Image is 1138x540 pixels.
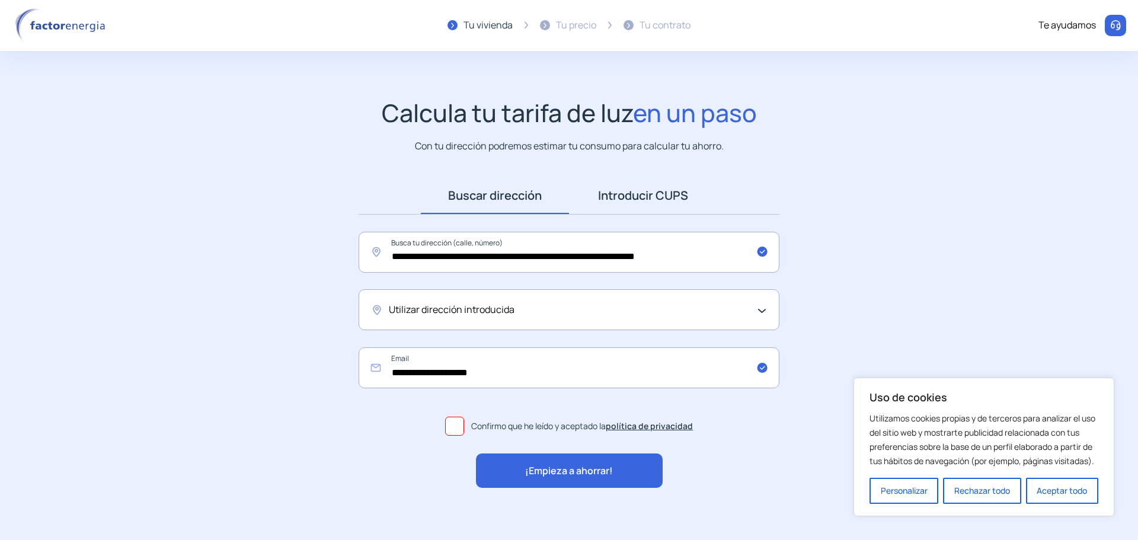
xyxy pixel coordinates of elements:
[1026,478,1098,504] button: Aceptar todo
[389,302,514,318] span: Utilizar dirección introducida
[569,177,717,214] a: Introducir CUPS
[415,139,724,154] p: Con tu dirección podremos estimar tu consumo para calcular tu ahorro.
[421,177,569,214] a: Buscar dirección
[633,96,757,129] span: en un paso
[606,420,693,432] a: política de privacidad
[640,18,691,33] div: Tu contrato
[870,478,938,504] button: Personalizar
[1110,20,1121,31] img: llamar
[12,8,113,43] img: logo factor
[525,464,613,479] span: ¡Empieza a ahorrar!
[853,378,1114,516] div: Uso de cookies
[943,478,1021,504] button: Rechazar todo
[870,390,1098,404] p: Uso de cookies
[1038,18,1096,33] div: Te ayudamos
[870,411,1098,468] p: Utilizamos cookies propias y de terceros para analizar el uso del sitio web y mostrarte publicida...
[471,420,693,433] span: Confirmo que he leído y aceptado la
[382,98,757,127] h1: Calcula tu tarifa de luz
[463,18,513,33] div: Tu vivienda
[556,18,596,33] div: Tu precio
